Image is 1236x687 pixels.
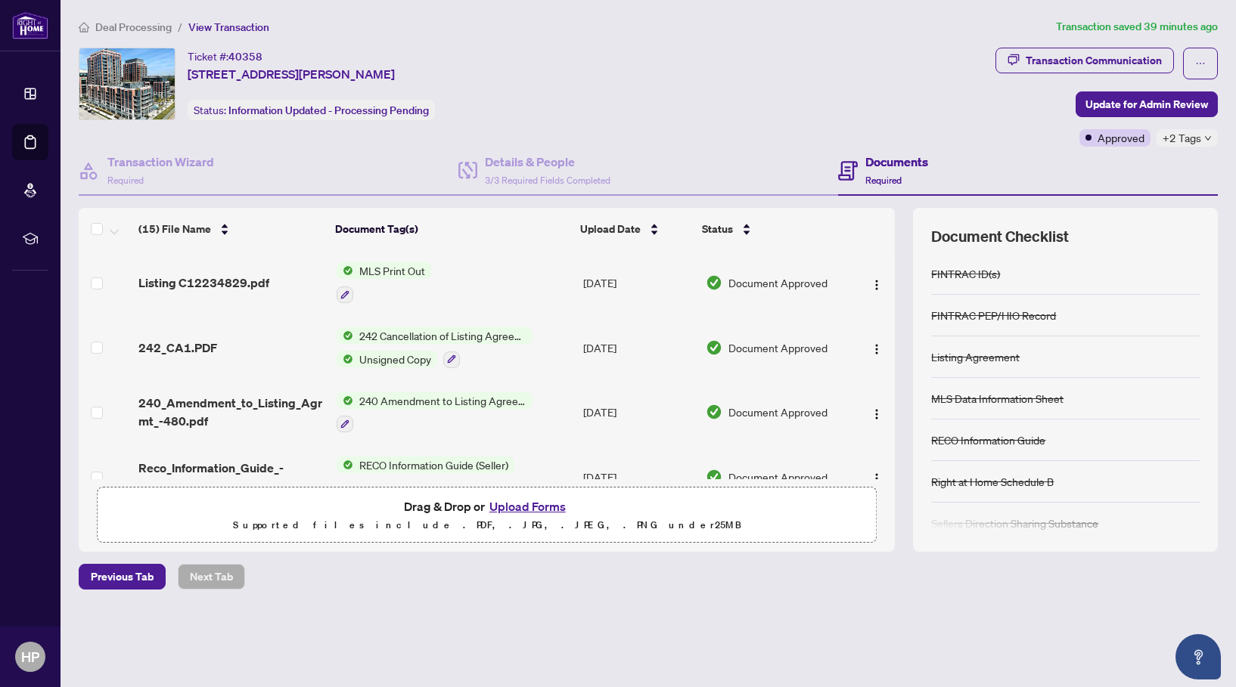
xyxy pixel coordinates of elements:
[577,315,700,380] td: [DATE]
[995,48,1174,73] button: Transaction Communication
[931,226,1069,247] span: Document Checklist
[337,262,353,279] img: Status Icon
[98,487,876,543] span: Drag & Drop orUpload FormsSupported files include .PDF, .JPG, .JPEG, .PNG under25MB
[337,456,353,473] img: Status Icon
[871,472,883,484] img: Logo
[79,564,166,590] button: Previous Tab
[337,392,353,409] img: Status Icon
[1163,129,1201,147] span: +2 Tags
[138,274,269,292] span: Listing C12234829.pdf
[931,348,1020,365] div: Listing Agreement
[1085,92,1208,116] span: Update for Admin Review
[931,307,1056,323] div: FINTRAC PEP/HIO Record
[353,262,431,279] span: MLS Print Out
[865,465,889,489] button: Logo
[91,565,154,589] span: Previous Tab
[706,404,722,420] img: Document Status
[931,432,1045,448] div: RECO Information Guide
[871,408,883,420] img: Logo
[404,497,570,516] span: Drag & Drop or
[865,153,928,171] h4: Documents
[702,221,733,237] span: Status
[1098,129,1144,146] span: Approved
[1195,58,1206,69] span: ellipsis
[871,279,883,291] img: Logo
[706,339,722,356] img: Document Status
[1175,634,1221,679] button: Open asap
[138,459,324,495] span: Reco_Information_Guide_-_RECO_Forms.pdf
[696,208,848,250] th: Status
[228,104,429,117] span: Information Updated - Processing Pending
[95,20,172,34] span: Deal Processing
[577,444,700,509] td: [DATE]
[728,469,828,485] span: Document Approved
[188,48,262,65] div: Ticket #:
[577,250,700,315] td: [DATE]
[706,274,722,291] img: Document Status
[353,327,533,344] span: 242 Cancellation of Listing Agreement - Authority to Offer for Sale
[931,265,1000,282] div: FINTRAC ID(s)
[931,390,1064,407] div: MLS Data Information Sheet
[79,48,175,119] img: IMG-C12234829_1.jpg
[188,65,395,83] span: [STREET_ADDRESS][PERSON_NAME]
[178,564,245,590] button: Next Tab
[138,221,211,237] span: (15) File Name
[337,262,431,303] button: Status IconMLS Print Out
[485,175,610,186] span: 3/3 Required Fields Completed
[188,20,269,34] span: View Transaction
[138,394,324,430] span: 240_Amendment_to_Listing_Agrmt_-480.pdf
[865,271,889,295] button: Logo
[931,473,1054,490] div: Right at Home Schedule B
[728,404,828,420] span: Document Approved
[329,208,575,250] th: Document Tag(s)
[337,327,353,344] img: Status Icon
[107,175,144,186] span: Required
[728,274,828,291] span: Document Approved
[12,11,48,39] img: logo
[337,392,533,433] button: Status Icon240 Amendment to Listing Agreement - Authority to Offer for Sale Price Change/Extensio...
[107,516,867,534] p: Supported files include .PDF, .JPG, .JPEG, .PNG under 25 MB
[21,646,39,667] span: HP
[353,351,437,367] span: Unsigned Copy
[188,100,435,120] div: Status:
[706,469,722,485] img: Document Status
[728,339,828,356] span: Document Approved
[580,221,641,237] span: Upload Date
[79,22,89,32] span: home
[1026,48,1162,73] div: Transaction Communication
[107,153,214,171] h4: Transaction Wizard
[337,351,353,367] img: Status Icon
[485,153,610,171] h4: Details & People
[485,497,570,516] button: Upload Forms
[865,400,889,424] button: Logo
[865,336,889,360] button: Logo
[871,343,883,355] img: Logo
[337,456,514,497] button: Status IconRECO Information Guide (Seller)
[865,175,902,186] span: Required
[1204,135,1212,142] span: down
[228,50,262,63] span: 40358
[574,208,696,250] th: Upload Date
[353,392,533,409] span: 240 Amendment to Listing Agreement - Authority to Offer for Sale Price Change/Extension/Amendment(s)
[577,380,700,445] td: [DATE]
[132,208,329,250] th: (15) File Name
[1056,18,1218,36] article: Transaction saved 39 minutes ago
[1076,91,1218,117] button: Update for Admin Review
[337,327,533,368] button: Status Icon242 Cancellation of Listing Agreement - Authority to Offer for SaleStatus IconUnsigned...
[178,18,182,36] li: /
[353,456,514,473] span: RECO Information Guide (Seller)
[138,339,217,357] span: 242_CA1.PDF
